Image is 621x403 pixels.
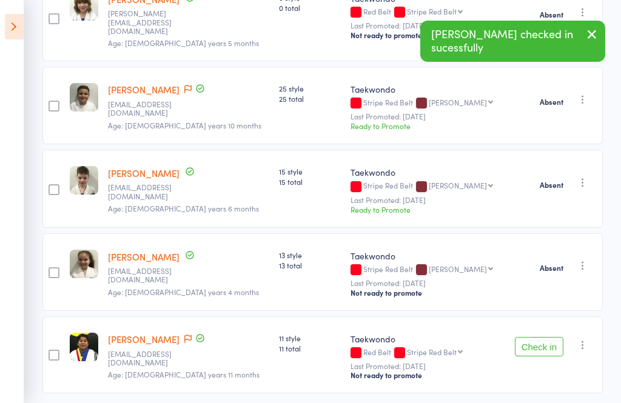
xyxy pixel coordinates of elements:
[279,83,341,93] span: 25 style
[108,333,180,345] a: [PERSON_NAME]
[279,2,341,13] span: 0 total
[70,250,98,278] img: image1653087552.png
[351,30,500,40] div: Not ready to promote
[407,7,457,15] div: Stripe Red Belt
[70,166,98,195] img: image1716448435.png
[351,196,500,204] small: Last Promoted: [DATE]
[540,180,563,190] strong: Absent
[108,250,180,263] a: [PERSON_NAME]
[351,288,500,298] div: Not ready to promote
[70,333,98,361] img: image1676675624.png
[420,21,605,62] div: [PERSON_NAME] checked in sucessfully
[351,348,500,358] div: Red Belt
[429,181,487,189] div: [PERSON_NAME]
[108,167,180,179] a: [PERSON_NAME]
[279,343,341,353] span: 11 total
[351,98,500,108] div: Stripe Red Belt
[540,97,563,107] strong: Absent
[108,203,259,213] span: Age: [DEMOGRAPHIC_DATA] years 6 months
[351,112,500,121] small: Last Promoted: [DATE]
[351,265,500,275] div: Stripe Red Belt
[108,350,187,367] small: Nellimootill@yahoo.com
[407,348,457,356] div: Stripe Red Belt
[279,93,341,104] span: 25 total
[351,83,500,95] div: Taekwondo
[515,337,563,356] button: Check in
[540,263,563,273] strong: Absent
[351,181,500,192] div: Stripe Red Belt
[351,333,500,345] div: Taekwondo
[279,250,341,260] span: 13 style
[279,260,341,270] span: 13 total
[70,83,98,112] img: image1651129392.png
[279,166,341,176] span: 15 style
[429,98,487,106] div: [PERSON_NAME]
[351,121,500,131] div: Ready to Promote
[351,204,500,215] div: Ready to Promote
[351,7,500,18] div: Red Belt
[351,362,500,370] small: Last Promoted: [DATE]
[108,38,259,48] span: Age: [DEMOGRAPHIC_DATA] years 5 months
[108,267,187,284] small: danibroek@gmail.com
[351,21,500,30] small: Last Promoted: [DATE]
[108,100,187,118] small: natali8994@yahoo.com
[108,287,259,297] span: Age: [DEMOGRAPHIC_DATA] years 4 months
[279,176,341,187] span: 15 total
[429,265,487,273] div: [PERSON_NAME]
[108,183,187,201] small: cnmfranchisee@simplyhelping.com.au
[540,10,563,19] strong: Absent
[279,333,341,343] span: 11 style
[108,83,180,96] a: [PERSON_NAME]
[351,370,500,380] div: Not ready to promote
[351,279,500,287] small: Last Promoted: [DATE]
[108,9,187,35] small: Jim_babalis@yahoo.com.au
[108,369,260,379] span: Age: [DEMOGRAPHIC_DATA] years 11 months
[351,166,500,178] div: Taekwondo
[108,120,261,130] span: Age: [DEMOGRAPHIC_DATA] years 10 months
[351,250,500,262] div: Taekwondo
